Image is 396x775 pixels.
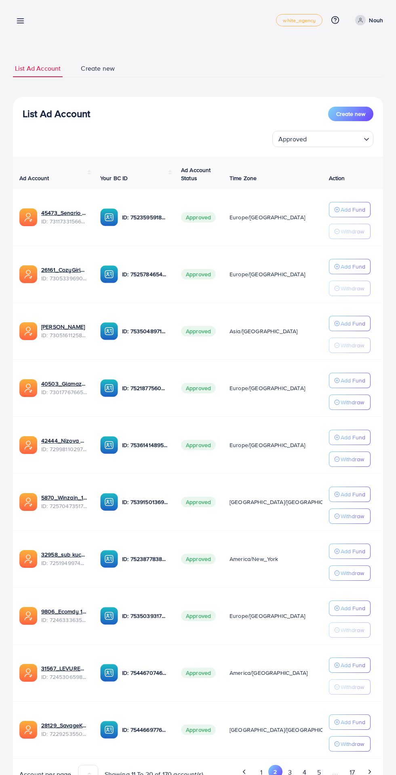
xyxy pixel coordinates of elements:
[122,269,168,279] p: ID: 7525784654574764049
[341,660,365,670] p: Add Fund
[341,319,365,328] p: Add Fund
[336,110,365,118] span: Create new
[41,323,87,331] a: [PERSON_NAME]
[230,612,305,620] span: Europe/[GEOGRAPHIC_DATA]
[41,664,87,681] div: <span class='underline'>31567_LEVURETT_1686929408341</span></br>7245306598044893186
[341,682,364,692] p: Withdraw
[19,493,37,511] img: ic-ads-acc.e4c84228.svg
[41,664,87,672] a: 31567_LEVURETT_1686929408341
[181,554,216,564] span: Approved
[19,174,49,182] span: Ad Account
[181,440,216,450] span: Approved
[329,224,371,239] button: Withdraw
[41,607,87,615] a: 9806_Ecomdy 19/6_1687168548503
[19,721,37,739] img: ic-ads-acc.e4c84228.svg
[41,323,87,339] div: <span class='underline'>najah hamad</span></br>7305161125807652866
[329,679,371,695] button: Withdraw
[122,212,168,222] p: ID: 7523595918839595009
[329,202,371,217] button: Add Fund
[100,493,118,511] img: ic-ba-acc.ded83a64.svg
[230,174,257,182] span: Time Zone
[100,322,118,340] img: ic-ba-acc.ded83a64.svg
[341,489,365,499] p: Add Fund
[329,657,371,673] button: Add Fund
[230,669,308,677] span: America/[GEOGRAPHIC_DATA]
[41,559,87,567] span: ID: 7251949974219489281
[328,107,373,121] button: Create new
[341,454,364,464] p: Withdraw
[19,322,37,340] img: ic-ads-acc.e4c84228.svg
[100,436,118,454] img: ic-ba-acc.ded83a64.svg
[272,131,373,147] div: Search for option
[19,664,37,682] img: ic-ads-acc.e4c84228.svg
[341,340,364,350] p: Withdraw
[341,227,364,236] p: Withdraw
[181,725,216,735] span: Approved
[41,673,87,681] span: ID: 7245306598044893186
[341,376,365,385] p: Add Fund
[181,383,216,393] span: Approved
[329,174,345,182] span: Action
[41,445,87,453] span: ID: 7299811029742256129
[309,132,360,145] input: Search for option
[41,380,87,396] div: <span class='underline'>40503_Glamaza 2023 Q4_1700077399796</span></br>7301776766559879169
[181,269,216,279] span: Approved
[81,64,115,73] span: Create new
[41,437,87,453] div: <span class='underline'>42444_Nizova ad account_1699619723340</span></br>7299811029742256129
[41,274,87,282] span: ID: 7305339690369024002
[122,725,168,735] p: ID: 7544669776502816775
[122,326,168,336] p: ID: 7535048971933253639
[329,373,371,388] button: Add Fund
[41,550,87,567] div: <span class='underline'>32958_sub kuch vip_1688476190329</span></br>7251949974219489281
[19,436,37,454] img: ic-ads-acc.e4c84228.svg
[41,721,87,729] a: 28129_SavageKaert_1683191758544
[329,622,371,638] button: Withdraw
[341,739,364,749] p: Withdraw
[181,611,216,621] span: Approved
[41,266,87,274] a: 26161_CozyGirl_1700906964458
[362,739,390,769] iframe: Chat
[230,498,342,506] span: [GEOGRAPHIC_DATA]/[GEOGRAPHIC_DATA]
[122,611,168,621] p: ID: 7535039317367029776
[283,18,316,23] span: white_agency
[341,568,364,578] p: Withdraw
[100,664,118,682] img: ic-ba-acc.ded83a64.svg
[19,265,37,283] img: ic-ads-acc.e4c84228.svg
[230,270,305,278] span: Europe/[GEOGRAPHIC_DATA]
[100,174,128,182] span: Your BC ID
[100,265,118,283] img: ic-ba-acc.ded83a64.svg
[230,384,305,392] span: Europe/[GEOGRAPHIC_DATA]
[41,209,87,217] a: 45473_Senario ad account_1702395564412
[100,721,118,739] img: ic-ba-acc.ded83a64.svg
[329,395,371,410] button: Withdraw
[41,388,87,396] span: ID: 7301776766559879169
[341,433,365,442] p: Add Fund
[329,430,371,445] button: Add Fund
[369,15,383,25] p: Nouh
[329,736,371,752] button: Withdraw
[341,262,365,271] p: Add Fund
[352,15,383,25] a: Nouh
[329,544,371,559] button: Add Fund
[23,108,90,120] h3: List Ad Account
[41,494,87,502] a: 5870_Winzain_1689663023963
[341,546,365,556] p: Add Fund
[341,397,364,407] p: Withdraw
[329,281,371,296] button: Withdraw
[230,441,305,449] span: Europe/[GEOGRAPHIC_DATA]
[122,383,168,393] p: ID: 7521877560431575041
[41,721,87,738] div: <span class='underline'>28129_SavageKaert_1683191758544</span></br>7229253550679801858
[41,730,87,738] span: ID: 7229253550679801858
[181,212,216,223] span: Approved
[329,338,371,353] button: Withdraw
[19,607,37,625] img: ic-ads-acc.e4c84228.svg
[15,64,61,73] span: List Ad Account
[329,508,371,524] button: Withdraw
[41,607,87,624] div: <span class='underline'>9806_Ecomdy 19/6_1687168548503</span></br>7246333635555901442
[341,511,364,521] p: Withdraw
[181,326,216,336] span: Approved
[181,166,211,182] span: Ad Account Status
[230,327,298,335] span: Asia/[GEOGRAPHIC_DATA]
[41,209,87,225] div: <span class='underline'>45473_Senario ad account_1702395564412</span></br>7311733156607033345
[100,550,118,568] img: ic-ba-acc.ded83a64.svg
